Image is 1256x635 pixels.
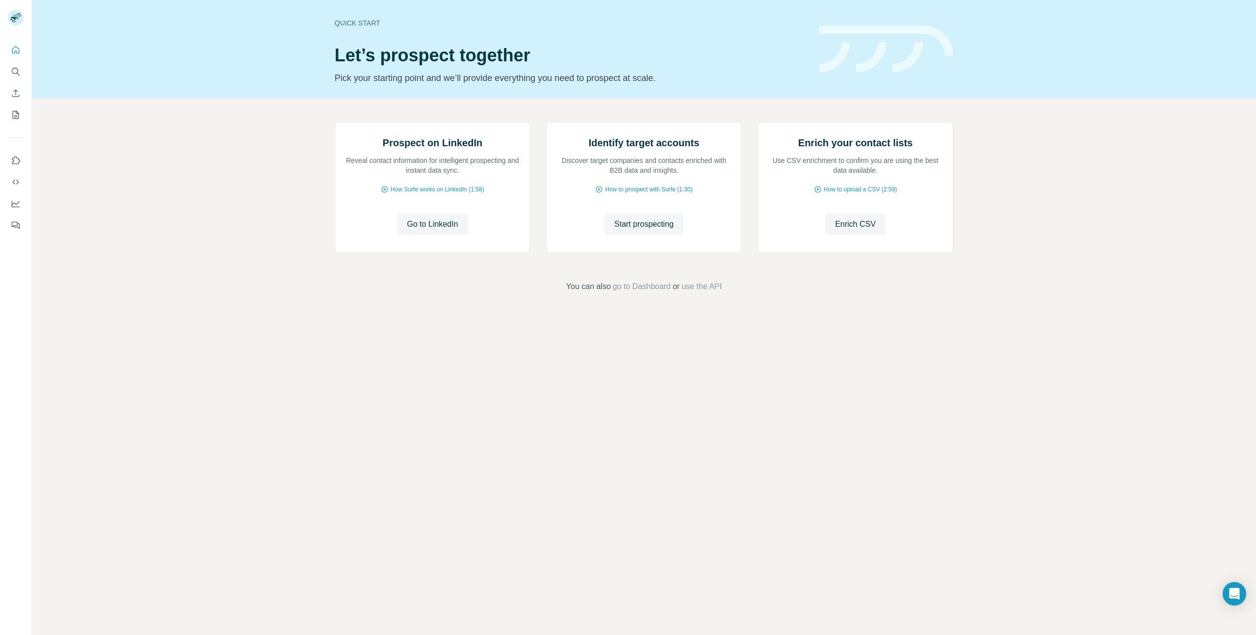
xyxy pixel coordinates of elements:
button: My lists [8,106,24,124]
p: Pick your starting point and we’ll provide everything you need to prospect at scale. [335,71,808,85]
button: Search [8,63,24,80]
button: go to Dashboard [613,281,671,292]
button: Quick start [8,41,24,59]
span: Enrich CSV [835,218,876,230]
p: Use CSV enrichment to confirm you are using the best data available. [768,156,943,175]
span: You can also [566,281,611,292]
button: Go to LinkedIn [397,213,468,235]
h2: Prospect on LinkedIn [383,136,482,150]
span: or [673,281,680,292]
div: Open Intercom Messenger [1223,582,1246,606]
div: Quick start [335,18,808,28]
button: Dashboard [8,195,24,212]
button: Use Surfe on LinkedIn [8,152,24,169]
button: Enrich CSV [8,84,24,102]
h2: Enrich your contact lists [798,136,913,150]
img: banner [819,26,953,73]
span: How Surfe works on LinkedIn (1:58) [391,185,484,194]
button: Use Surfe API [8,173,24,191]
p: Reveal contact information for intelligent prospecting and instant data sync. [345,156,520,175]
button: Start prospecting [604,213,683,235]
h2: Identify target accounts [589,136,700,150]
button: Feedback [8,216,24,234]
span: Go to LinkedIn [407,218,458,230]
p: Discover target companies and contacts enriched with B2B data and insights. [556,156,732,175]
h1: Let’s prospect together [335,46,808,65]
span: How to prospect with Surfe (1:30) [605,185,692,194]
button: use the API [681,281,722,292]
span: How to upload a CSV (2:59) [824,185,897,194]
span: Start prospecting [614,218,674,230]
button: Enrich CSV [825,213,886,235]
